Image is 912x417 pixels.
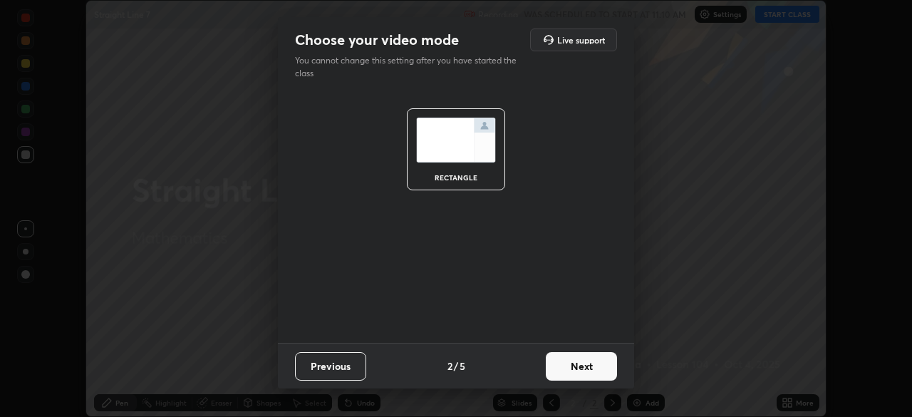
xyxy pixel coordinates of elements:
[295,31,459,49] h2: Choose your video mode
[557,36,605,44] h5: Live support
[460,359,465,374] h4: 5
[295,54,526,80] p: You cannot change this setting after you have started the class
[454,359,458,374] h4: /
[447,359,452,374] h4: 2
[295,352,366,381] button: Previous
[416,118,496,163] img: normalScreenIcon.ae25ed63.svg
[546,352,617,381] button: Next
[427,174,484,181] div: rectangle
